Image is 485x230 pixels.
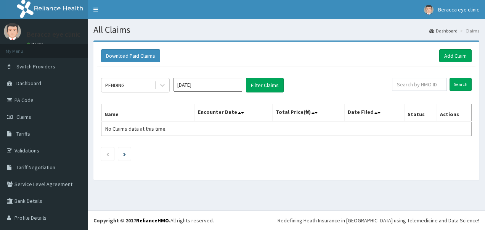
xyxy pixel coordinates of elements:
[458,28,479,34] li: Claims
[106,151,109,157] a: Previous page
[273,104,345,122] th: Total Price(₦)
[16,63,55,70] span: Switch Providers
[16,164,55,171] span: Tariff Negotiation
[439,49,472,62] a: Add Claim
[16,113,31,120] span: Claims
[278,217,479,224] div: Redefining Heath Insurance in [GEOGRAPHIC_DATA] using Telemedicine and Data Science!
[105,125,167,132] span: No Claims data at this time.
[392,78,447,91] input: Search by HMO ID
[345,104,405,122] th: Date Filed
[93,217,170,224] strong: Copyright © 2017 .
[136,217,169,224] a: RelianceHMO
[450,78,472,91] input: Search
[4,23,21,40] img: User Image
[105,81,125,89] div: PENDING
[123,151,126,157] a: Next page
[101,49,160,62] button: Download Paid Claims
[88,211,485,230] footer: All rights reserved.
[438,6,479,13] span: Beracca eye clinic
[16,80,41,87] span: Dashboard
[424,5,434,15] img: User Image
[16,130,30,137] span: Tariffs
[173,78,242,92] input: Select Month and Year
[93,25,479,35] h1: All Claims
[27,31,80,38] p: Beracca eye clinic
[194,104,272,122] th: Encounter Date
[27,42,45,47] a: Online
[246,78,284,92] button: Filter Claims
[437,104,471,122] th: Actions
[101,104,195,122] th: Name
[405,104,437,122] th: Status
[429,28,458,34] a: Dashboard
